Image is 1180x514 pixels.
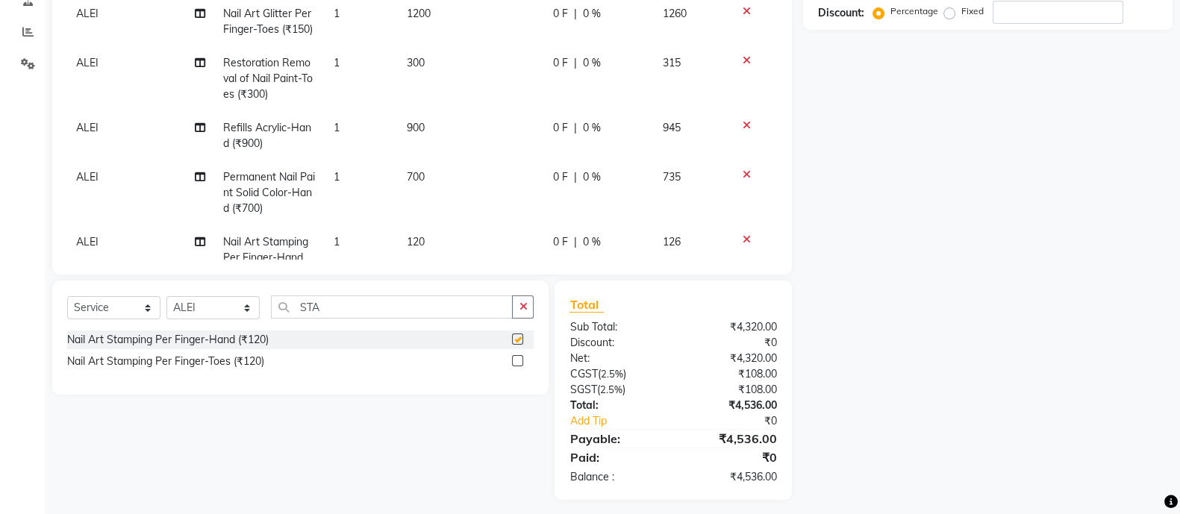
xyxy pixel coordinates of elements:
span: 0 F [553,120,568,136]
span: 1260 [663,7,687,20]
div: Sub Total: [558,319,673,335]
span: 0 F [553,169,568,185]
div: ₹4,536.00 [673,430,788,448]
span: | [574,6,577,22]
span: 315 [663,56,681,69]
span: 700 [407,170,425,184]
span: ALEI [76,170,99,184]
input: Search or Scan [271,295,513,319]
div: Paid: [558,448,673,466]
div: Nail Art Stamping Per Finger-Toes (₹120) [67,354,264,369]
span: Nail Art Stamping Per Finger-Hand (₹120) [223,235,308,280]
div: Discount: [558,335,673,351]
div: ( ) [558,366,673,382]
span: 1 [333,121,339,134]
div: Nail Art Stamping Per Finger-Hand (₹120) [67,332,269,348]
div: ₹0 [673,448,788,466]
span: 0 % [583,6,601,22]
div: ₹4,320.00 [673,319,788,335]
label: Fixed [961,4,984,18]
span: ALEI [76,235,99,248]
span: 2.5% [599,383,622,395]
span: | [574,55,577,71]
span: 126 [663,235,681,248]
div: ₹0 [673,335,788,351]
div: Balance : [558,469,673,485]
span: 1 [333,7,339,20]
span: 1 [333,170,339,184]
a: Add Tip [558,413,692,429]
span: Restoration Removal of Nail Paint-Toes (₹300) [223,56,313,101]
span: 0 F [553,6,568,22]
span: ALEI [76,56,99,69]
div: ₹4,536.00 [673,469,788,485]
span: | [574,120,577,136]
span: 0 % [583,120,601,136]
div: ₹4,320.00 [673,351,788,366]
span: SGST [569,383,596,396]
span: 0 % [583,169,601,185]
span: 0 F [553,55,568,71]
div: Net: [558,351,673,366]
div: Discount: [818,5,864,21]
span: 300 [407,56,425,69]
span: 1 [333,235,339,248]
span: 945 [663,121,681,134]
div: ₹108.00 [673,382,788,398]
span: Total [569,297,604,313]
span: | [574,169,577,185]
span: 1 [333,56,339,69]
div: ₹108.00 [673,366,788,382]
span: Permanent Nail Paint Solid Color-Hand (₹700) [223,170,315,215]
span: CGST [569,367,597,380]
span: ALEI [76,7,99,20]
span: Nail Art Glitter Per Finger-Toes (₹150) [223,7,313,36]
span: 0 % [583,234,601,250]
span: 735 [663,170,681,184]
span: 0 % [583,55,601,71]
span: 0 F [553,234,568,250]
div: ₹0 [693,413,788,429]
span: Refills Acrylic-Hand (₹900) [223,121,311,150]
label: Percentage [890,4,938,18]
span: | [574,234,577,250]
span: 120 [407,235,425,248]
div: ₹4,536.00 [673,398,788,413]
span: 900 [407,121,425,134]
span: 1200 [407,7,431,20]
div: Total: [558,398,673,413]
div: ( ) [558,382,673,398]
span: 2.5% [600,368,622,380]
div: Payable: [558,430,673,448]
span: ALEI [76,121,99,134]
